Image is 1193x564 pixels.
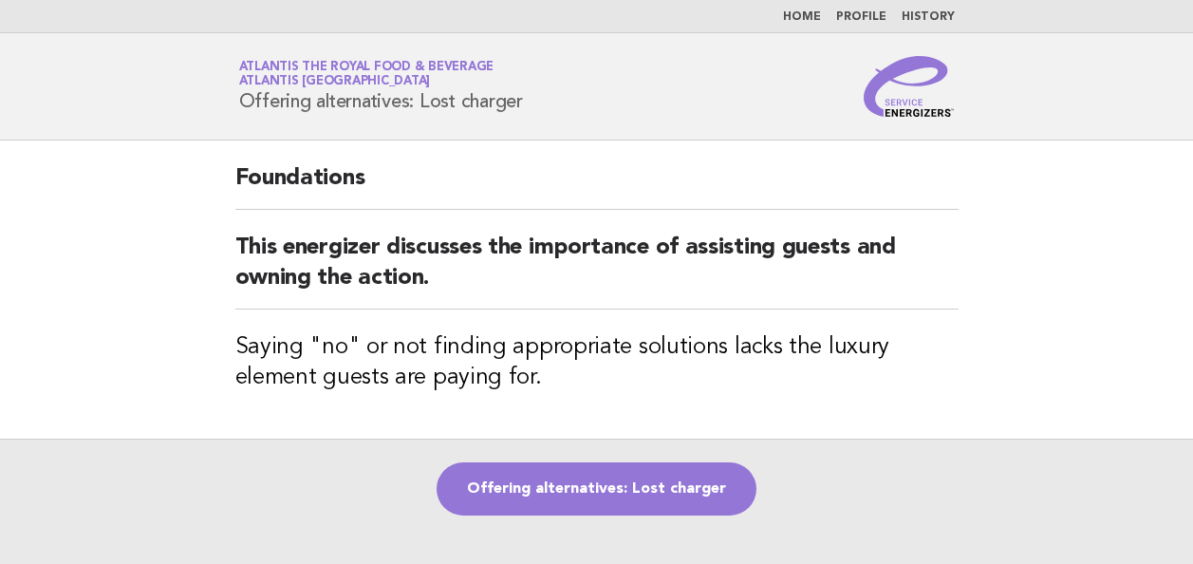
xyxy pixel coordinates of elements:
[437,462,756,516] a: Offering alternatives: Lost charger
[239,76,431,88] span: Atlantis [GEOGRAPHIC_DATA]
[836,11,886,23] a: Profile
[235,233,959,310] h2: This energizer discusses the importance of assisting guests and owning the action.
[239,61,494,87] a: Atlantis the Royal Food & BeverageAtlantis [GEOGRAPHIC_DATA]
[783,11,821,23] a: Home
[864,56,955,117] img: Service Energizers
[235,163,959,210] h2: Foundations
[235,332,959,393] h3: Saying "no" or not finding appropriate solutions lacks the luxury element guests are paying for.
[239,62,523,111] h1: Offering alternatives: Lost charger
[902,11,955,23] a: History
